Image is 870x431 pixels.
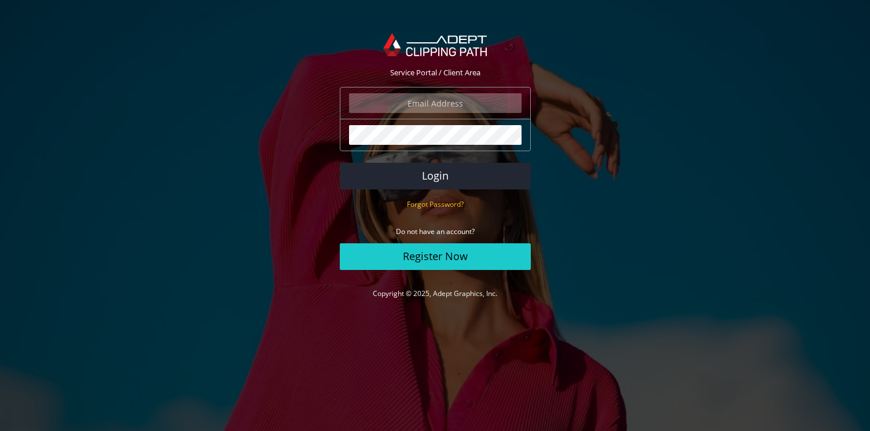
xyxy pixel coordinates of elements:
a: Forgot Password? [407,199,464,209]
img: Adept Graphics [383,33,487,56]
small: Do not have an account? [396,227,475,236]
button: Login [340,163,531,189]
span: Service Portal / Client Area [390,67,480,78]
small: Forgot Password? [407,199,464,209]
a: Register Now [340,243,531,270]
input: Email Address [349,93,522,113]
a: Copyright © 2025, Adept Graphics, Inc. [373,288,497,298]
